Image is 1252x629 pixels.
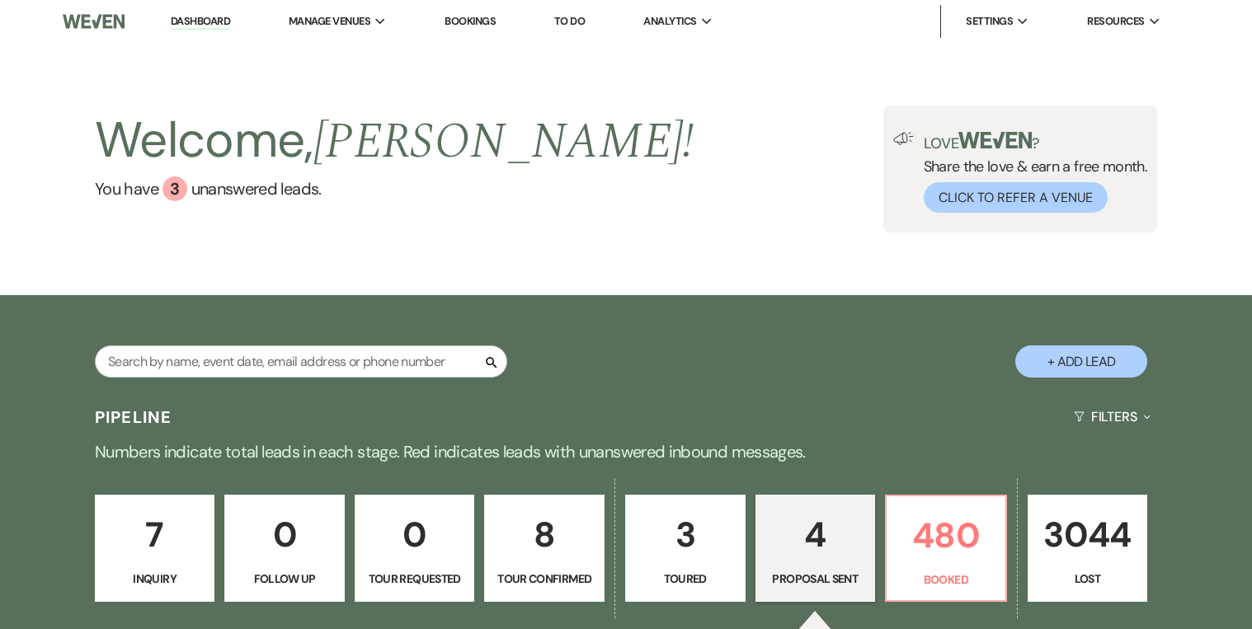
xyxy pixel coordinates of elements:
span: Manage Venues [289,13,370,30]
p: 4 [766,507,865,562]
input: Search by name, event date, email address or phone number [95,345,507,378]
div: Share the love & earn a free month. [914,132,1148,213]
p: 8 [495,507,594,562]
button: Filters [1067,395,1157,439]
button: + Add Lead [1015,345,1147,378]
span: Resources [1087,13,1144,30]
button: Click to Refer a Venue [924,182,1108,213]
a: To Do [554,14,585,28]
p: Tour Confirmed [495,570,594,588]
p: Inquiry [106,570,205,588]
p: 0 [235,507,334,562]
a: 0Follow Up [224,495,345,602]
p: 3044 [1038,507,1137,562]
a: 8Tour Confirmed [484,495,605,602]
p: Proposal Sent [766,570,865,588]
img: loud-speaker-illustration.svg [893,132,914,145]
a: 4Proposal Sent [755,495,876,602]
p: Tour Requested [365,570,464,588]
p: 0 [365,507,464,562]
p: 7 [106,507,205,562]
p: Lost [1038,570,1137,588]
p: Love ? [924,132,1148,151]
a: Bookings [445,14,496,28]
a: You have 3 unanswered leads. [95,176,694,201]
p: Toured [636,570,735,588]
h3: Pipeline [95,406,172,429]
a: 3Toured [625,495,746,602]
h2: Welcome, [95,106,694,176]
p: Follow Up [235,570,334,588]
span: Analytics [643,13,696,30]
p: Numbers indicate total leads in each stage. Red indicates leads with unanswered inbound messages. [32,439,1220,465]
span: [PERSON_NAME] ! [313,104,694,180]
span: Settings [966,13,1013,30]
p: 3 [636,507,735,562]
div: 3 [162,176,187,201]
img: weven-logo-green.svg [958,132,1032,148]
a: Dashboard [171,14,230,30]
img: Weven Logo [63,4,125,39]
a: 0Tour Requested [355,495,475,602]
p: 480 [897,508,995,563]
a: 480Booked [885,495,1007,602]
p: Booked [897,570,995,589]
a: 3044Lost [1028,495,1148,602]
a: 7Inquiry [95,495,215,602]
